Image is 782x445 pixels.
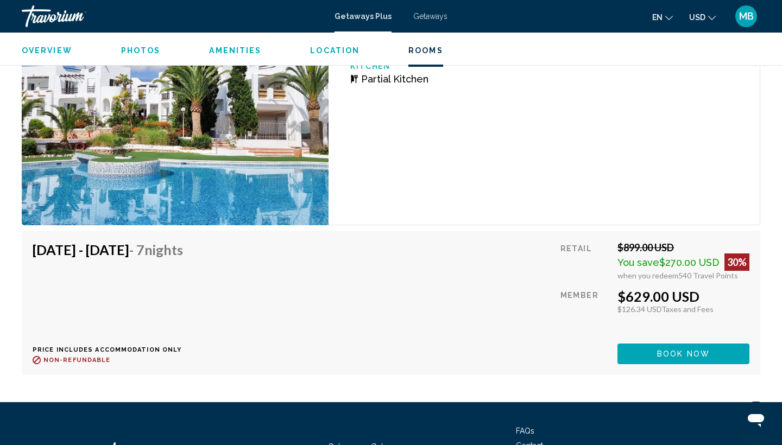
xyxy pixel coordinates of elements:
[129,241,183,258] span: - 7
[22,5,324,27] a: Travorium
[689,13,705,22] span: USD
[659,257,719,268] span: $270.00 USD
[33,346,191,353] p: Price includes accommodation only
[617,344,749,364] button: Book now
[144,241,183,258] span: Nights
[43,357,110,364] span: Non-refundable
[617,288,749,304] div: $629.00 USD
[560,241,609,280] div: Retail
[652,9,673,25] button: Change language
[121,46,161,55] button: Photos
[413,12,447,21] a: Getaways
[724,253,749,271] div: 30%
[350,62,544,71] p: Kitchen
[209,46,261,55] button: Amenities
[689,9,716,25] button: Change currency
[617,304,749,314] div: $126.34 USD
[310,46,360,55] button: Location
[661,304,714,314] span: Taxes and Fees
[739,11,754,22] span: MB
[617,241,749,253] div: $899.00 USD
[732,5,760,28] button: User Menu
[335,12,392,21] a: Getaways Plus
[408,46,443,55] button: Rooms
[617,271,678,280] span: when you redeem
[516,427,534,435] a: FAQs
[22,46,72,55] button: Overview
[617,257,659,268] span: You save
[657,350,710,359] span: Book now
[739,402,773,436] iframe: Кнопка запуска окна обмена сообщениями
[33,241,183,258] h4: [DATE] - [DATE]
[678,271,738,280] span: 540 Travel Points
[652,13,663,22] span: en
[560,288,609,335] div: Member
[361,73,428,85] span: Partial Kitchen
